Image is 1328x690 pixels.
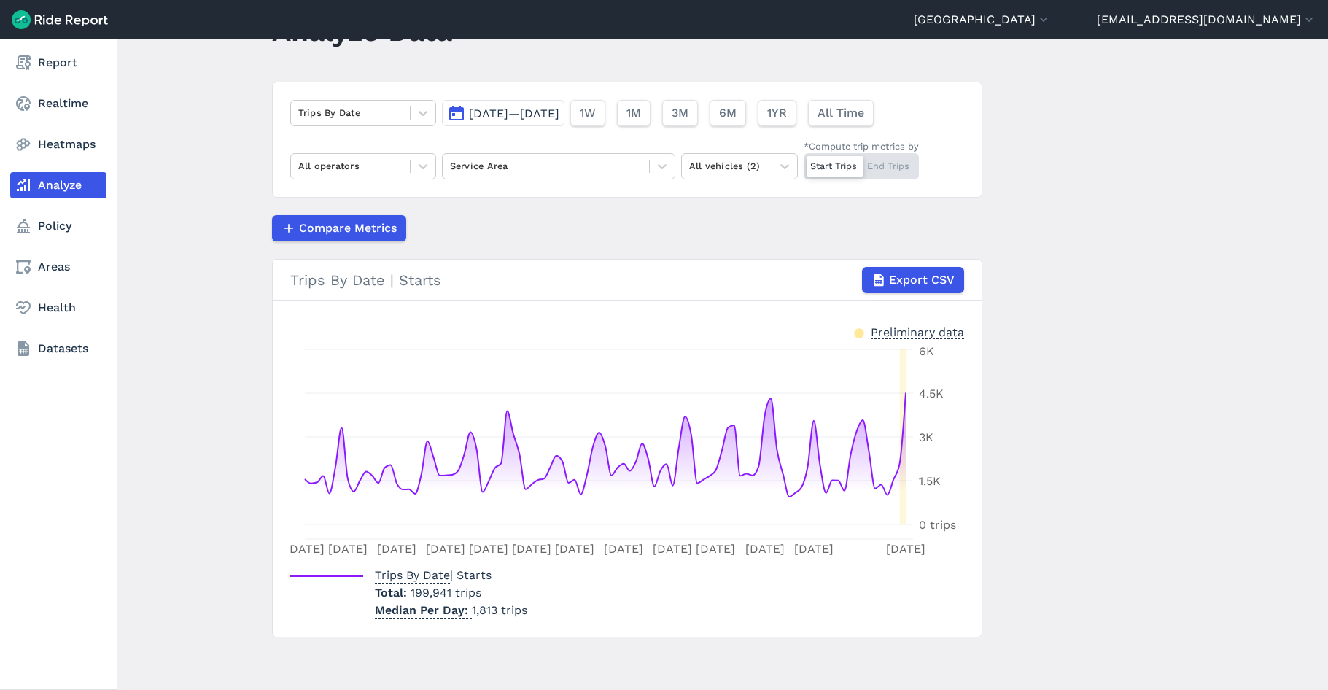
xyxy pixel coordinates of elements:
span: 1M [626,104,641,122]
div: *Compute trip metrics by [804,139,919,153]
tspan: [DATE] [793,542,833,556]
button: Compare Metrics [272,215,406,241]
button: [DATE]—[DATE] [442,100,564,126]
tspan: 0 trips [919,518,956,532]
span: Export CSV [889,271,955,289]
span: | Starts [375,568,492,582]
span: Total [375,586,411,600]
a: Health [10,295,106,321]
span: Median Per Day [375,599,472,619]
a: Analyze [10,172,106,198]
tspan: [DATE] [512,542,551,556]
a: Policy [10,213,106,239]
span: Compare Metrics [299,220,397,237]
tspan: [DATE] [696,542,735,556]
button: Export CSV [862,267,964,293]
span: 199,941 trips [411,586,481,600]
tspan: 3K [919,430,933,444]
span: 1YR [767,104,787,122]
img: Ride Report [12,10,108,29]
span: Trips By Date [375,564,450,584]
tspan: [DATE] [604,542,643,556]
button: [GEOGRAPHIC_DATA] [914,11,1051,28]
a: Realtime [10,90,106,117]
a: Datasets [10,336,106,362]
tspan: [DATE] [653,542,692,556]
tspan: [DATE] [554,542,594,556]
button: 6M [710,100,746,126]
button: All Time [808,100,874,126]
tspan: 6K [919,344,934,358]
span: 1W [580,104,596,122]
a: Areas [10,254,106,280]
tspan: [DATE] [745,542,784,556]
tspan: 4.5K [919,387,944,400]
button: 1YR [758,100,796,126]
span: [DATE]—[DATE] [469,106,559,120]
tspan: [DATE] [285,542,325,556]
span: All Time [818,104,864,122]
tspan: 1.5K [919,474,941,488]
tspan: [DATE] [469,542,508,556]
tspan: [DATE] [426,542,465,556]
span: 3M [672,104,688,122]
div: Trips By Date | Starts [290,267,964,293]
div: Preliminary data [871,324,964,339]
button: [EMAIL_ADDRESS][DOMAIN_NAME] [1097,11,1316,28]
tspan: [DATE] [377,542,416,556]
tspan: [DATE] [327,542,367,556]
button: 1W [570,100,605,126]
tspan: [DATE] [886,542,925,556]
p: 1,813 trips [375,602,527,619]
a: Report [10,50,106,76]
span: 6M [719,104,737,122]
a: Heatmaps [10,131,106,158]
button: 1M [617,100,651,126]
button: 3M [662,100,698,126]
